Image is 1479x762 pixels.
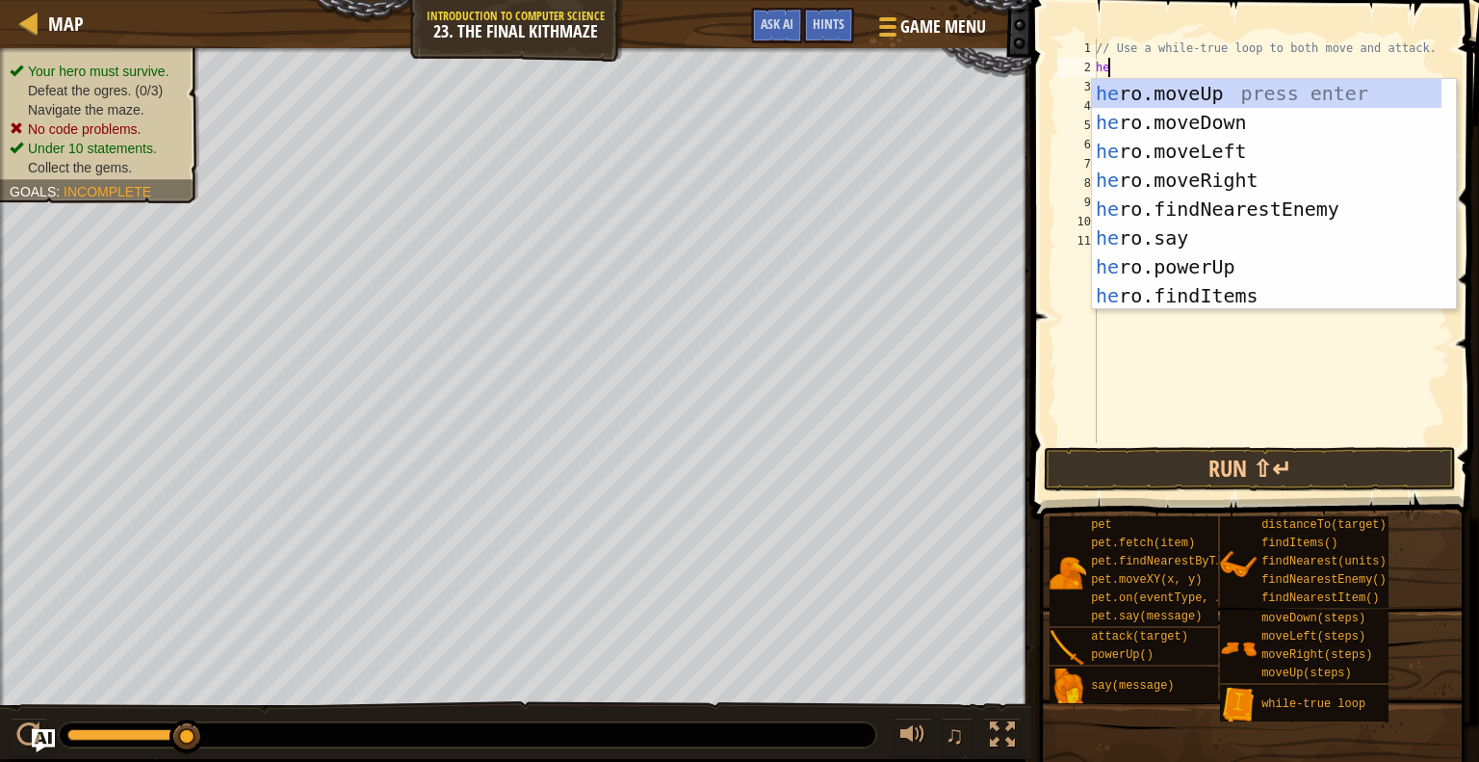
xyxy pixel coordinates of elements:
[1091,610,1202,623] span: pet.say(message)
[1091,537,1195,550] span: pet.fetch(item)
[28,160,132,175] span: Collect the gems.
[1091,518,1112,532] span: pet
[1091,591,1271,605] span: pet.on(eventType, handler)
[1058,231,1097,250] div: 11
[761,14,793,33] span: Ask AI
[1220,687,1257,723] img: portrait.png
[1261,591,1379,605] span: findNearestItem()
[1261,555,1387,568] span: findNearest(units)
[1220,546,1257,583] img: portrait.png
[1091,648,1154,662] span: powerUp()
[28,121,142,137] span: No code problems.
[983,718,1022,757] button: Toggle fullscreen
[1091,679,1174,693] span: say(message)
[946,721,965,749] span: ♫
[1058,96,1097,116] div: 4
[813,14,844,33] span: Hints
[1261,518,1387,532] span: distanceTo(target)
[1058,58,1097,77] div: 2
[48,11,84,37] span: Map
[864,8,998,53] button: Game Menu
[10,139,185,158] li: Under 10 statements.
[1058,154,1097,173] div: 7
[1261,630,1365,644] span: moveLeft(steps)
[1050,669,1086,705] img: portrait.png
[1261,667,1352,680] span: moveUp(steps)
[1261,697,1365,711] span: while-true loop
[1058,39,1097,58] div: 1
[900,14,986,39] span: Game Menu
[28,141,157,156] span: Under 10 statements.
[1261,573,1387,587] span: findNearestEnemy()
[1091,555,1278,568] span: pet.findNearestByType(type)
[1050,630,1086,667] img: portrait.png
[1261,612,1365,625] span: moveDown(steps)
[10,184,56,199] span: Goals
[1044,447,1456,491] button: Run ⇧↵
[10,718,48,757] button: Ctrl + P: Play
[1058,135,1097,154] div: 6
[1261,537,1337,550] span: findItems()
[1220,630,1257,667] img: portrait.png
[28,102,144,118] span: Navigate the maze.
[1091,630,1188,644] span: attack(target)
[28,64,169,79] span: Your hero must survive.
[32,729,55,752] button: Ask AI
[751,8,803,43] button: Ask AI
[10,100,185,119] li: Navigate the maze.
[10,158,185,177] li: Collect the gems.
[894,718,932,757] button: Adjust volume
[56,184,64,199] span: :
[1058,116,1097,135] div: 5
[1050,555,1086,591] img: portrait.png
[1058,77,1097,96] div: 3
[1261,648,1372,662] span: moveRight(steps)
[64,184,151,199] span: Incomplete
[10,119,185,139] li: No code problems.
[1058,193,1097,212] div: 9
[10,81,185,100] li: Defeat the ogres.
[28,83,163,98] span: Defeat the ogres. (0/3)
[39,11,84,37] a: Map
[1058,173,1097,193] div: 8
[942,718,974,757] button: ♫
[1091,573,1202,587] span: pet.moveXY(x, y)
[1058,212,1097,231] div: 10
[10,62,185,81] li: Your hero must survive.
